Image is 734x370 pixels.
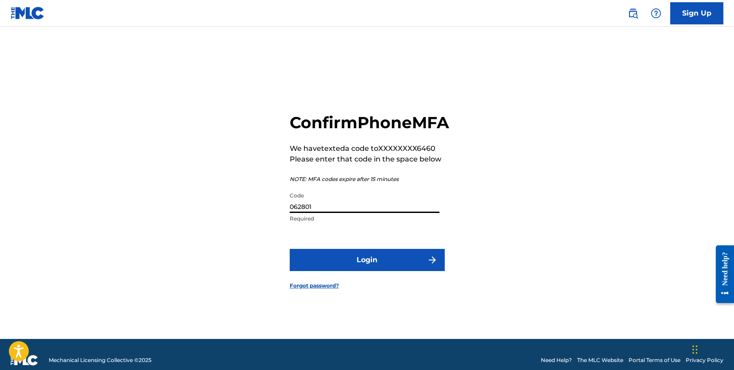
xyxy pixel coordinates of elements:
[670,2,723,24] a: Sign Up
[11,7,45,20] img: MLC Logo
[290,143,449,154] p: We have texted a code to XXXXXXXX6460
[290,215,439,223] p: Required
[686,356,723,364] a: Privacy Policy
[692,336,698,363] div: Drag
[290,113,449,133] h2: Confirm Phone MFA
[577,356,623,364] a: The MLC Website
[49,356,151,364] span: Mechanical Licensing Collective © 2025
[709,239,734,310] iframe: Resource Center
[290,154,449,165] p: Please enter that code in the space below
[628,8,638,19] img: search
[624,4,642,22] a: Public Search
[629,356,680,364] a: Portal Terms of Use
[290,282,339,290] a: Forgot password?
[541,356,572,364] a: Need Help?
[690,327,734,370] iframe: Chat Widget
[290,175,449,183] p: NOTE: MFA codes expire after 15 minutes
[427,255,438,265] img: f7272a7cc735f4ea7f67.svg
[647,4,665,22] div: Help
[651,8,661,19] img: help
[11,355,38,366] img: logo
[290,249,445,271] button: Login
